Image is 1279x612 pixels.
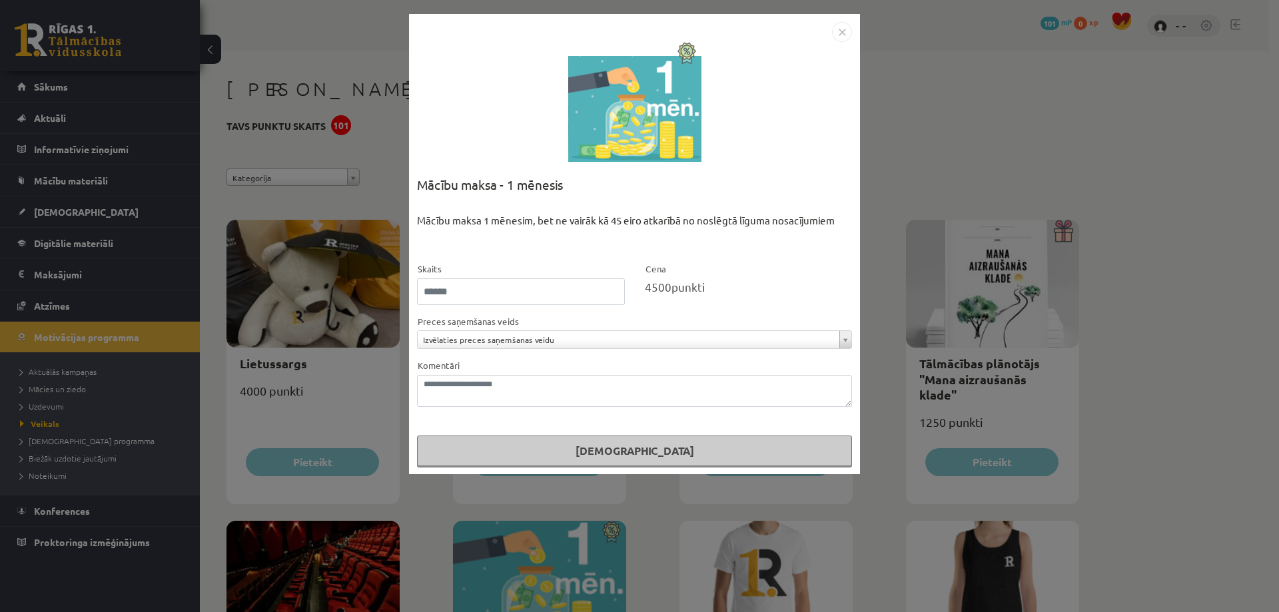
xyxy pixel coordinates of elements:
[423,331,834,348] span: Izvēlaties preces saņemšanas veidu
[671,42,701,65] img: Atlaide
[645,262,666,276] label: Cena
[417,262,442,276] label: Skaits
[417,359,460,372] label: Komentāri
[417,175,852,213] div: Mācību maksa - 1 mēnesis
[645,278,853,296] div: punkti
[418,331,851,348] a: Izvēlaties preces saņemšanas veidu
[417,315,519,328] label: Preces saņemšanas veids
[832,24,852,37] a: Close
[832,22,852,42] img: motivation-modal-close-c4c6120e38224f4335eb81b515c8231475e344d61debffcd306e703161bf1fac.png
[417,436,852,466] button: [DEMOGRAPHIC_DATA]
[417,213,852,262] div: Mācību maksa 1 mēnesim, bet ne vairāk kā 45 eiro atkarībā no noslēgtā līguma nosacījumiem
[645,280,671,294] span: 4500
